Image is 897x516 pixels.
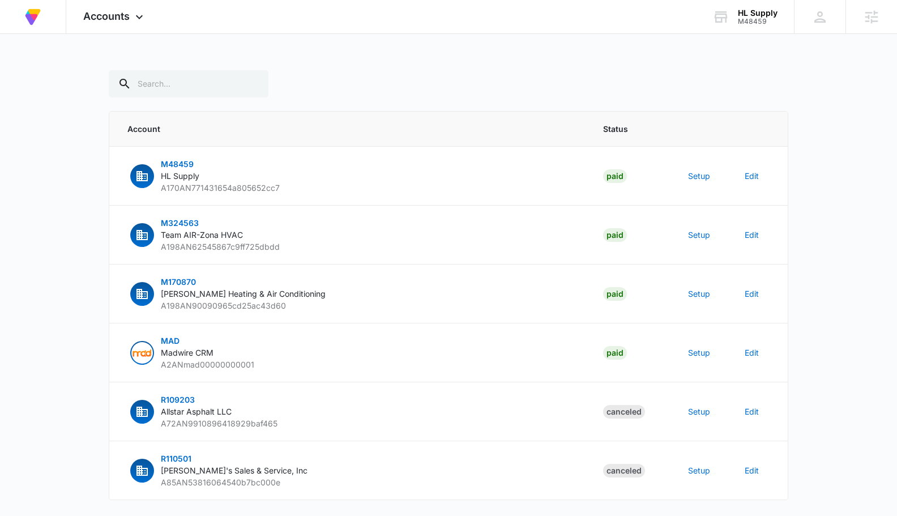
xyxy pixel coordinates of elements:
[161,454,191,463] span: R110501
[738,8,778,18] div: account name
[603,123,661,135] span: Status
[83,10,130,22] span: Accounts
[688,170,710,182] button: Setup
[161,419,277,428] span: A72AN9910896418929baf465
[745,406,759,417] button: Edit
[603,346,627,360] div: Paid
[161,407,232,416] span: Allstar Asphalt LLC
[603,228,627,242] div: Paid
[127,158,280,194] button: M48459HL SupplyA170AN771431654a805652cc7
[688,464,710,476] button: Setup
[161,336,180,346] span: MAD
[161,159,194,169] span: M48459
[745,288,759,300] button: Edit
[131,342,153,364] img: Madwire CRM
[127,217,280,253] button: M324563Team AIR-Zona HVACA198AN62545867c9ff725dbdd
[161,466,307,475] span: [PERSON_NAME]'s Sales & Service, Inc
[688,288,710,300] button: Setup
[161,171,199,181] span: HL Supply
[688,406,710,417] button: Setup
[23,7,43,27] img: Volusion
[161,301,286,310] span: A198AN90090965cd25ac43d60
[127,123,576,135] span: Account
[745,347,759,359] button: Edit
[688,229,710,241] button: Setup
[161,360,254,369] span: A2ANmad00000000001
[109,70,268,97] input: Search...
[161,183,280,193] span: A170AN771431654a805652cc7
[745,229,759,241] button: Edit
[161,395,195,404] span: R109203
[127,394,277,429] button: R109203Allstar Asphalt LLCA72AN9910896418929baf465
[745,464,759,476] button: Edit
[127,276,326,312] button: M170870[PERSON_NAME] Heating & Air ConditioningA198AN90090965cd25ac43d60
[603,464,645,477] div: Canceled
[603,169,627,183] div: Paid
[688,347,710,359] button: Setup
[161,477,280,487] span: A85AN53816064540b7bc000e
[161,218,199,228] span: M324563
[161,277,196,287] span: M170870
[161,289,326,298] span: [PERSON_NAME] Heating & Air Conditioning
[161,230,243,240] span: Team AIR-Zona HVAC
[745,170,759,182] button: Edit
[603,287,627,301] div: Paid
[161,348,213,357] span: Madwire CRM
[127,335,254,370] button: Madwire CRMMADMadwire CRMA2ANmad00000000001
[161,242,280,251] span: A198AN62545867c9ff725dbdd
[127,453,307,488] button: R110501[PERSON_NAME]'s Sales & Service, IncA85AN53816064540b7bc000e
[603,405,645,419] div: Canceled
[738,18,778,25] div: account id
